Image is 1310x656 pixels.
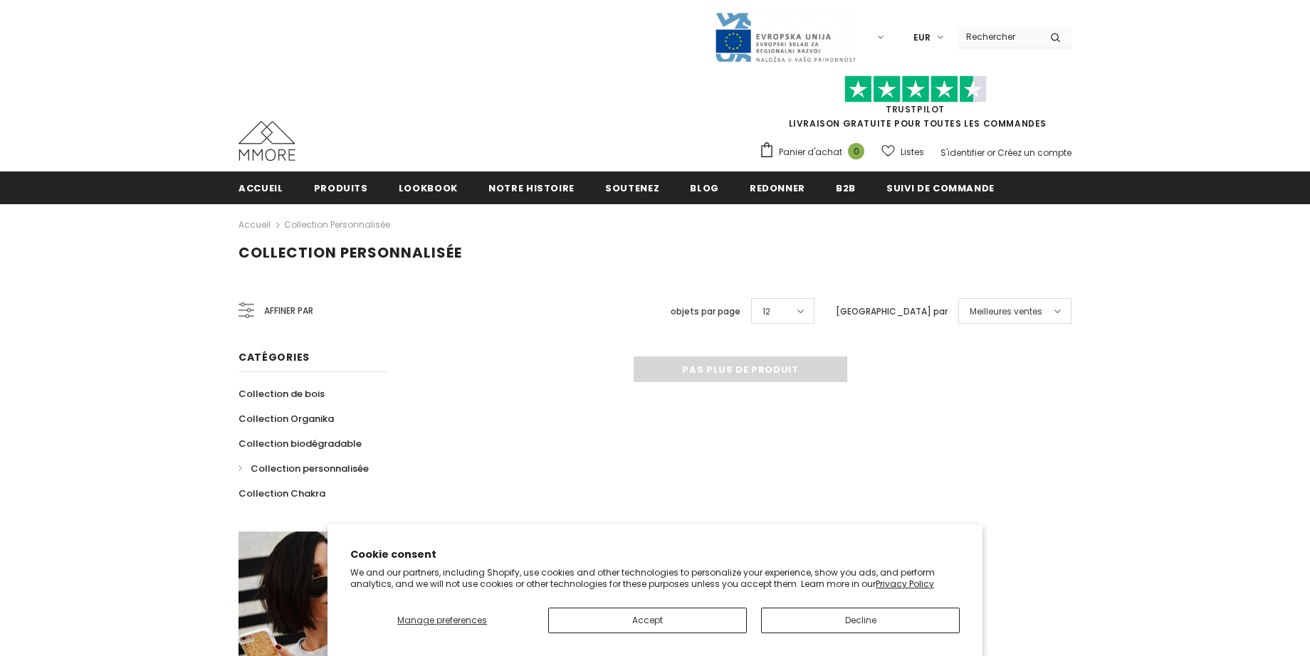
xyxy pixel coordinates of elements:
a: Lookbook [399,171,458,203]
input: Search Site [958,26,1039,47]
a: Collection Chakra [239,481,325,506]
a: Blog [690,171,719,203]
a: Listes [881,139,924,164]
span: Affiner par [264,303,313,319]
span: Lookbook [399,181,458,195]
a: S'identifier [940,147,985,159]
img: Cas MMORE [239,121,295,161]
span: Redonner [750,181,805,195]
a: Produits [314,171,368,203]
span: Collection Organika [239,412,334,425]
a: soutenez [605,171,659,203]
span: Blog [690,181,719,195]
span: EUR [913,31,931,45]
span: Accueil [239,181,283,195]
button: Manage preferences [350,608,534,633]
label: objets par page [671,305,740,319]
a: Collection personnalisée [239,456,369,481]
span: soutenez [605,181,659,195]
h2: Cookie consent [350,547,960,562]
a: Créez un compte [997,147,1071,159]
a: Privacy Policy [876,578,934,590]
button: Accept [548,608,747,633]
a: Notre histoire [488,171,575,203]
span: Panier d'achat [779,145,842,159]
button: Decline [761,608,960,633]
span: 0 [848,143,864,159]
span: Collection Chakra [239,487,325,500]
span: LIVRAISON GRATUITE POUR TOUTES LES COMMANDES [759,82,1071,129]
p: We and our partners, including Shopify, use cookies and other technologies to personalize your ex... [350,567,960,589]
span: Manage preferences [397,614,487,626]
a: Collection personnalisée [284,218,390,231]
a: Accueil [239,216,271,233]
img: Javni Razpis [714,11,856,63]
a: B2B [836,171,856,203]
a: Javni Razpis [714,31,856,43]
span: or [987,147,995,159]
a: Panier d'achat 0 [759,142,871,163]
a: Collection Organika [239,406,334,431]
a: Collection biodégradable [239,431,362,456]
a: Suivi de commande [886,171,995,203]
span: Catégories [239,350,310,364]
span: Notre histoire [488,181,575,195]
span: Collection de bois [239,387,325,401]
a: TrustPilot [886,103,945,115]
a: Collection de bois [239,381,325,406]
span: B2B [836,181,856,195]
span: Meilleures ventes [970,305,1042,319]
a: Accueil [239,171,283,203]
span: Produits [314,181,368,195]
span: 12 [763,305,770,319]
span: Suivi de commande [886,181,995,195]
span: Collection personnalisée [251,462,369,475]
span: Listes [901,145,924,159]
span: Collection personnalisée [239,243,462,263]
img: Faites confiance aux étoiles pilotes [844,75,987,103]
label: [GEOGRAPHIC_DATA] par [836,305,948,319]
a: Redonner [750,171,805,203]
span: Collection biodégradable [239,437,362,450]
